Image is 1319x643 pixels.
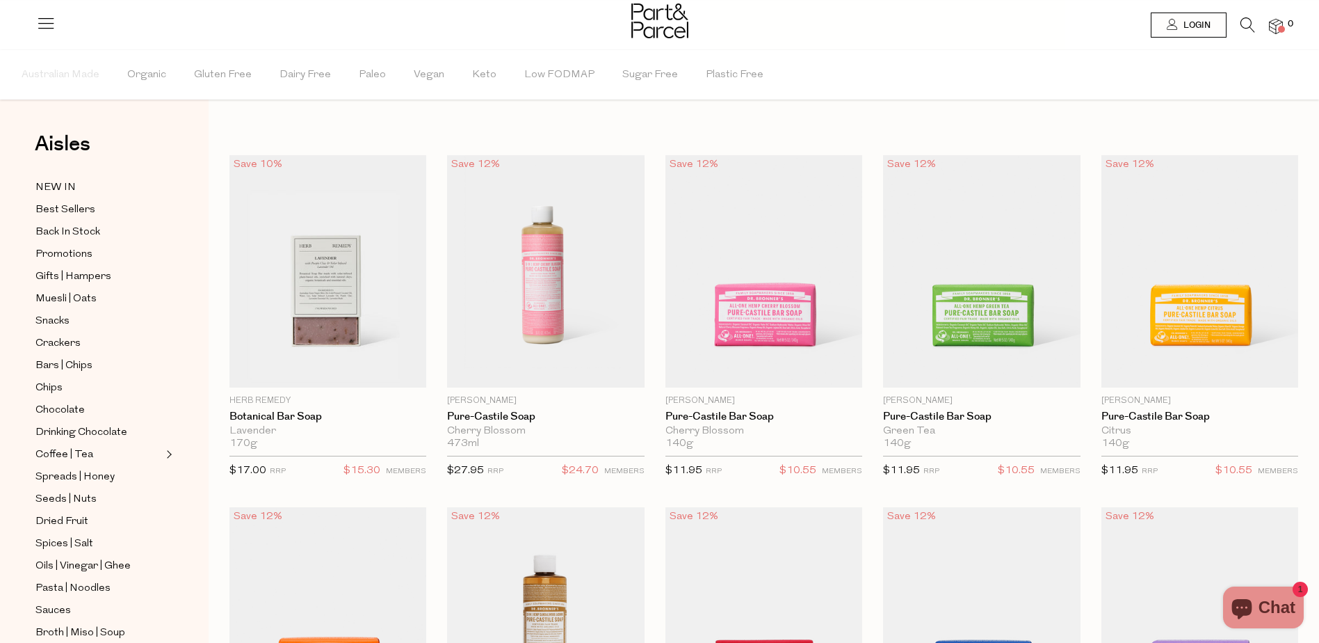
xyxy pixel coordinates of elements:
div: Lavender [229,425,426,438]
a: Oils | Vinegar | Ghee [35,557,162,575]
p: Herb Remedy [229,395,426,407]
a: Snacks [35,312,162,330]
small: MEMBERS [1258,468,1298,475]
a: Best Sellers [35,201,162,219]
a: Promotions [35,246,162,263]
p: [PERSON_NAME] [883,395,1080,407]
span: Oils | Vinegar | Ghee [35,558,131,575]
span: Gluten Free [194,51,252,100]
img: Pure-Castile Bar Soap [883,155,1080,388]
div: Citrus [1101,425,1298,438]
span: 0 [1284,18,1297,31]
span: $27.95 [447,466,484,476]
span: Crackers [35,335,81,352]
span: Promotions [35,246,92,263]
a: Gifts | Hampers [35,268,162,285]
span: Spreads | Honey [35,469,115,486]
span: $10.55 [998,462,1035,480]
div: Save 12% [665,507,722,526]
span: 140g [883,438,911,450]
span: Seeds | Nuts [35,491,97,508]
span: Sugar Free [622,51,678,100]
a: Pure-Castile Bar Soap [665,411,862,423]
a: Dried Fruit [35,513,162,530]
a: Seeds | Nuts [35,491,162,508]
div: Save 12% [447,507,504,526]
a: Chocolate [35,402,162,419]
div: Save 12% [665,155,722,174]
span: $11.95 [1101,466,1138,476]
span: 473ml [447,438,479,450]
div: Save 12% [883,507,940,526]
div: Save 12% [447,155,504,174]
span: 140g [665,438,693,450]
span: $17.00 [229,466,266,476]
div: Save 12% [1101,507,1158,526]
button: Expand/Collapse Coffee | Tea [163,446,172,463]
span: $11.95 [883,466,920,476]
span: $11.95 [665,466,702,476]
span: Low FODMAP [524,51,594,100]
small: MEMBERS [604,468,645,475]
div: Cherry Blossom [447,425,644,438]
span: Snacks [35,313,70,330]
span: Gifts | Hampers [35,269,111,285]
small: MEMBERS [386,468,426,475]
span: Broth | Miso | Soup [35,625,125,642]
span: Coffee | Tea [35,447,93,463]
span: Vegan [414,51,444,100]
div: Green Tea [883,425,1080,438]
span: Paleo [359,51,386,100]
span: Keto [472,51,496,100]
div: Save 12% [883,155,940,174]
div: Save 12% [229,507,286,526]
a: Aisles [35,134,90,168]
a: Spreads | Honey [35,468,162,486]
a: Pure-Castile Soap [447,411,644,423]
span: Dried Fruit [35,514,88,530]
span: $15.30 [343,462,380,480]
span: Pasta | Noodles [35,580,111,597]
p: [PERSON_NAME] [665,395,862,407]
span: $10.55 [1215,462,1252,480]
span: Drinking Chocolate [35,424,127,441]
span: Login [1180,19,1211,31]
small: RRP [1142,468,1158,475]
a: Broth | Miso | Soup [35,624,162,642]
span: Spices | Salt [35,536,93,553]
small: MEMBERS [822,468,862,475]
span: Back In Stock [35,224,100,241]
span: Bars | Chips [35,358,92,374]
a: Muesli | Oats [35,290,162,308]
small: MEMBERS [1040,468,1081,475]
span: 140g [1101,438,1129,450]
span: Plastic Free [706,51,763,100]
span: Muesli | Oats [35,291,97,308]
span: Australian Made [22,51,99,100]
span: Dairy Free [280,51,331,100]
a: Coffee | Tea [35,446,162,463]
img: Pure-Castile Soap [447,155,644,388]
a: 0 [1269,19,1283,33]
div: Save 12% [1101,155,1158,174]
span: $10.55 [779,462,816,480]
p: [PERSON_NAME] [447,395,644,407]
small: RRP [270,468,286,475]
a: Pure-Castile Bar Soap [883,411,1080,423]
a: Bars | Chips [35,357,162,374]
inbox-online-store-chat: Shopify online store chat [1219,587,1308,632]
img: Pure-Castile Bar Soap [665,155,862,388]
span: Best Sellers [35,202,95,219]
small: RRP [706,468,722,475]
a: Chips [35,379,162,397]
p: [PERSON_NAME] [1101,395,1298,407]
a: Crackers [35,335,162,352]
span: Aisles [35,129,90,159]
a: Pasta | Noodles [35,580,162,597]
img: Pure-Castile Bar Soap [1101,155,1298,388]
span: $24.70 [562,462,599,480]
a: Sauces [35,602,162,619]
a: Botanical Bar Soap [229,411,426,423]
span: 170g [229,438,257,450]
a: NEW IN [35,179,162,196]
